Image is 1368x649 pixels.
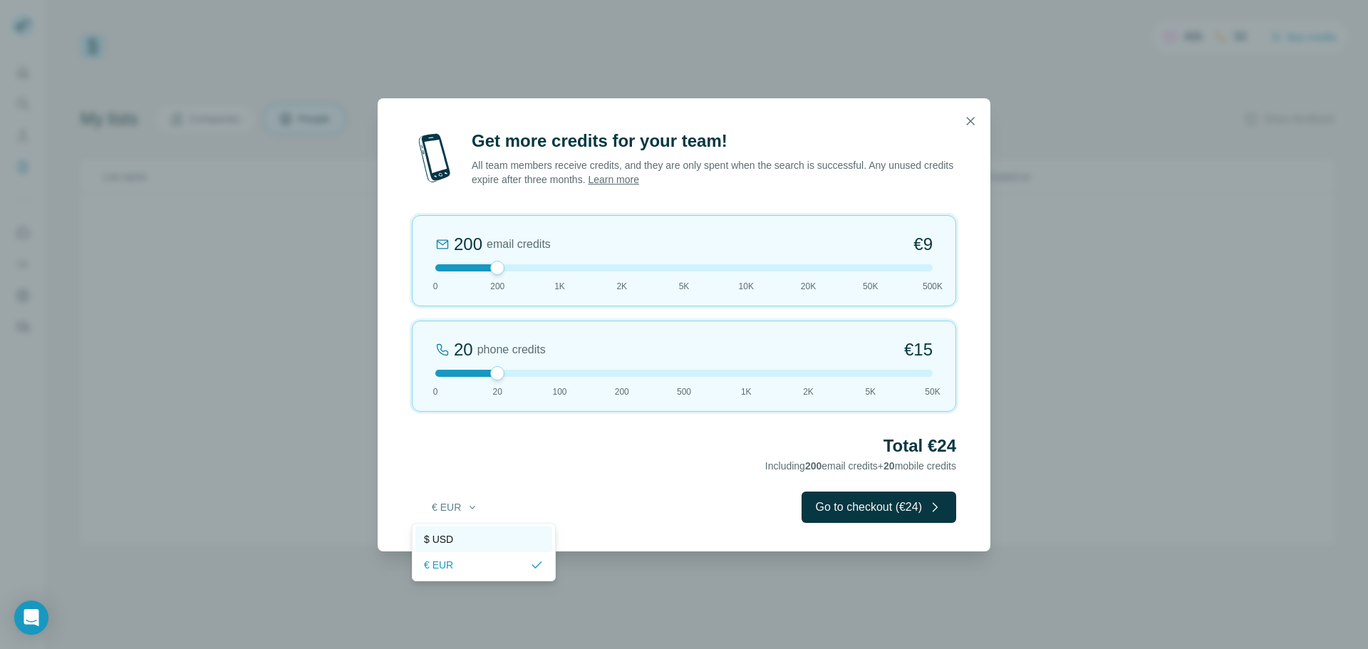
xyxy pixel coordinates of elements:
button: Go to checkout (€24) [802,492,956,523]
a: Learn more [588,174,639,185]
span: 2K [803,385,814,398]
span: 50K [863,280,878,293]
span: 20K [801,280,816,293]
span: 100 [552,385,566,398]
span: 200 [615,385,629,398]
h2: Total €24 [412,435,956,457]
span: 10K [739,280,754,293]
span: 500 [677,385,691,398]
span: 2K [616,280,627,293]
span: 1K [741,385,752,398]
span: 5K [679,280,690,293]
img: mobile-phone [412,130,457,187]
span: 5K [865,385,876,398]
span: €9 [913,233,933,256]
span: 1K [554,280,565,293]
span: $ USD [424,532,453,546]
span: email credits [487,236,551,253]
button: € EUR [422,494,488,520]
span: Including email credits + mobile credits [765,460,956,472]
span: 50K [925,385,940,398]
span: €15 [904,338,933,361]
span: 0 [433,280,438,293]
span: 200 [490,280,504,293]
p: All team members receive credits, and they are only spent when the search is successful. Any unus... [472,158,956,187]
span: 500K [923,280,943,293]
div: 20 [454,338,473,361]
span: 0 [433,385,438,398]
div: 200 [454,233,482,256]
span: phone credits [477,341,546,358]
span: 20 [883,460,895,472]
span: 20 [493,385,502,398]
div: Open Intercom Messenger [14,601,48,635]
span: 200 [805,460,822,472]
